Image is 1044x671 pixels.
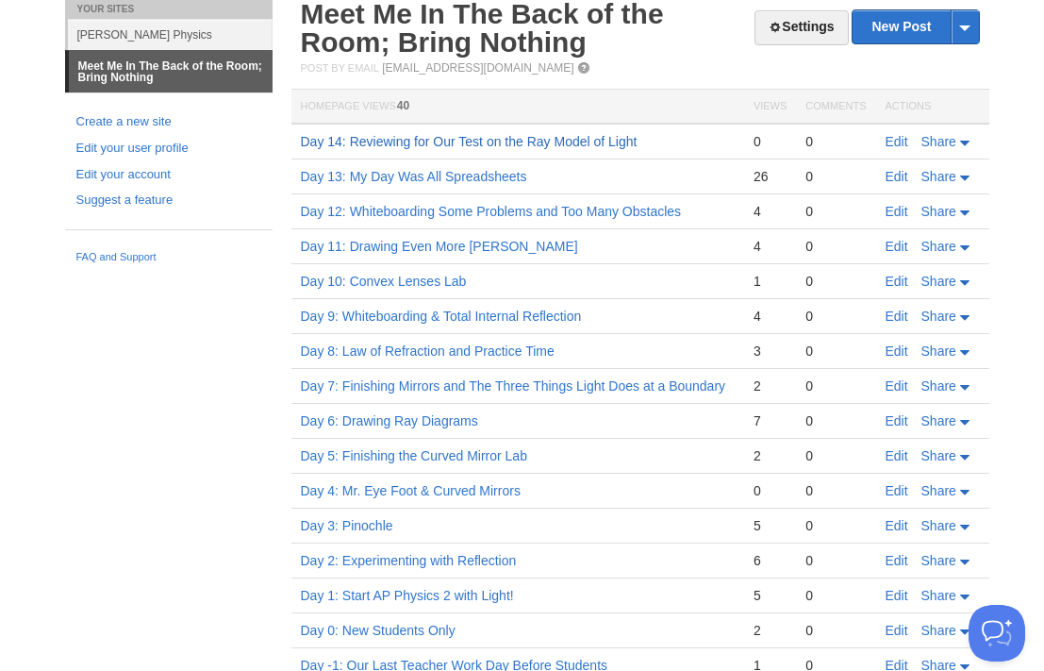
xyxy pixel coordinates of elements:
[754,482,787,499] div: 0
[301,413,478,428] a: Day 6: Drawing Ray Diagrams
[805,273,866,290] div: 0
[76,112,261,132] a: Create a new site
[301,239,578,254] a: Day 11: Drawing Even More [PERSON_NAME]
[921,169,956,184] span: Share
[921,204,956,219] span: Share
[921,518,956,533] span: Share
[886,623,908,638] a: Edit
[69,51,273,92] a: Meet Me In The Back of the Room; Bring Nothing
[744,90,796,125] th: Views
[921,309,956,324] span: Share
[921,378,956,394] span: Share
[886,413,908,428] a: Edit
[805,203,866,220] div: 0
[886,169,908,184] a: Edit
[886,344,908,359] a: Edit
[301,623,456,638] a: Day 0: New Students Only
[301,204,682,219] a: Day 12: Whiteboarding Some Problems and Too Many Obstacles
[805,517,866,534] div: 0
[886,378,908,394] a: Edit
[805,168,866,185] div: 0
[886,239,908,254] a: Edit
[754,343,787,360] div: 3
[301,448,527,463] a: Day 5: Finishing the Curved Mirror Lab
[291,90,744,125] th: Homepage Views
[76,139,261,159] a: Edit your user profile
[921,448,956,463] span: Share
[805,343,866,360] div: 0
[301,588,514,603] a: Day 1: Start AP Physics 2 with Light!
[301,553,517,568] a: Day 2: Experimenting with Reflection
[76,165,261,185] a: Edit your account
[886,518,908,533] a: Edit
[796,90,875,125] th: Comments
[805,552,866,569] div: 0
[886,483,908,498] a: Edit
[301,518,393,533] a: Day 3: Pinochle
[754,377,787,394] div: 2
[921,483,956,498] span: Share
[921,623,956,638] span: Share
[921,134,956,149] span: Share
[805,622,866,639] div: 0
[805,238,866,255] div: 0
[754,10,848,45] a: Settings
[886,204,908,219] a: Edit
[886,448,908,463] a: Edit
[805,133,866,150] div: 0
[301,483,521,498] a: Day 4: Mr. Eye Foot & Curved Mirrors
[805,377,866,394] div: 0
[921,239,956,254] span: Share
[754,168,787,185] div: 26
[301,134,638,149] a: Day 14: Reviewing for Our Test on the Ray Model of Light
[886,134,908,149] a: Edit
[754,552,787,569] div: 6
[301,62,379,74] span: Post by Email
[886,588,908,603] a: Edit
[68,19,273,50] a: [PERSON_NAME] Physics
[805,412,866,429] div: 0
[805,587,866,604] div: 0
[754,203,787,220] div: 4
[754,447,787,464] div: 2
[921,588,956,603] span: Share
[754,133,787,150] div: 0
[853,10,978,43] a: New Post
[76,249,261,266] a: FAQ and Support
[382,61,573,75] a: [EMAIL_ADDRESS][DOMAIN_NAME]
[754,273,787,290] div: 1
[301,274,467,289] a: Day 10: Convex Lenses Lab
[754,308,787,325] div: 4
[805,308,866,325] div: 0
[969,605,1025,662] iframe: Help Scout Beacon - Open
[921,553,956,568] span: Share
[754,238,787,255] div: 4
[301,309,582,324] a: Day 9: Whiteboarding & Total Internal Reflection
[921,344,956,359] span: Share
[876,90,989,125] th: Actions
[886,309,908,324] a: Edit
[76,191,261,210] a: Suggest a feature
[886,553,908,568] a: Edit
[805,447,866,464] div: 0
[921,413,956,428] span: Share
[754,587,787,604] div: 5
[805,482,866,499] div: 0
[397,99,409,112] span: 40
[921,274,956,289] span: Share
[754,412,787,429] div: 7
[301,378,726,394] a: Day 7: Finishing Mirrors and The Three Things Light Does at a Boundary
[301,344,555,359] a: Day 8: Law of Refraction and Practice Time
[754,622,787,639] div: 2
[301,169,527,184] a: Day 13: My Day Was All Spreadsheets
[754,517,787,534] div: 5
[886,274,908,289] a: Edit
